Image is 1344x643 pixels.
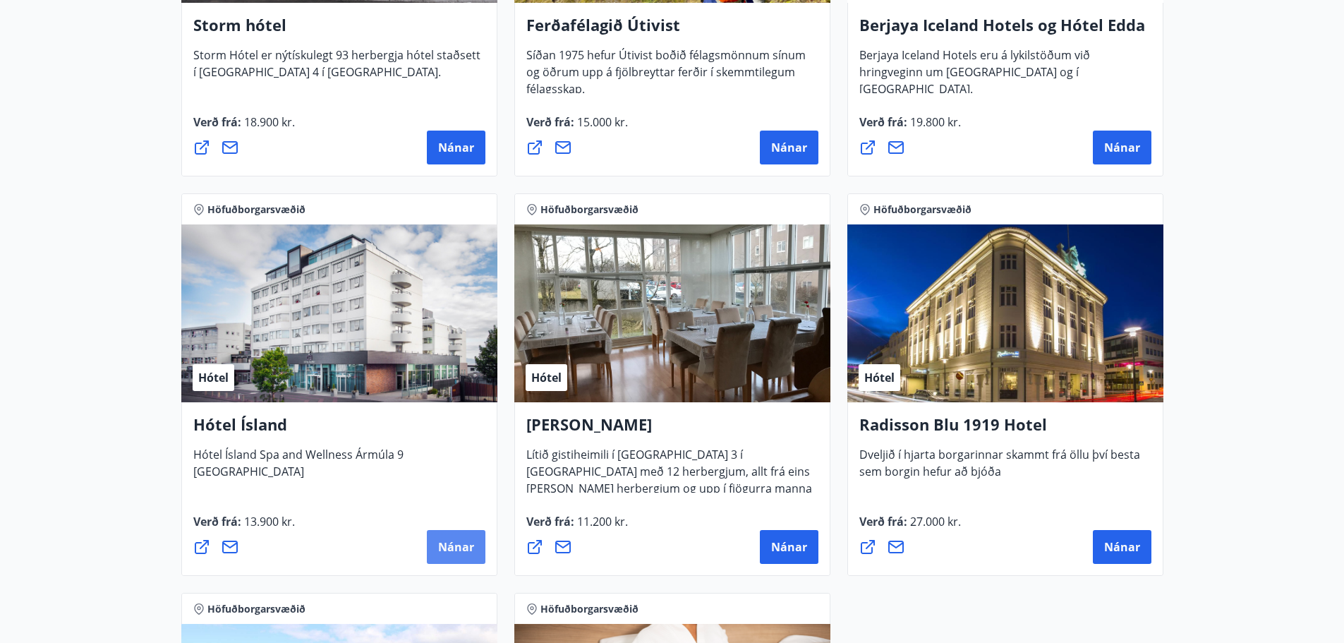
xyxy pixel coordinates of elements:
span: Nánar [1104,539,1140,555]
span: Verð frá : [859,514,961,541]
span: Verð frá : [859,114,961,141]
span: Höfuðborgarsvæðið [540,602,638,616]
button: Nánar [1093,530,1151,564]
span: 18.900 kr. [241,114,295,130]
span: Síðan 1975 hefur Útivist boðið félagsmönnum sínum og öðrum upp á fjölbreyttar ferðir í skemmtileg... [526,47,806,108]
h4: Radisson Blu 1919 Hotel [859,414,1151,446]
span: Verð frá : [526,514,628,541]
span: Nánar [438,140,474,155]
span: 15.000 kr. [574,114,628,130]
span: Höfuðborgarsvæðið [207,602,305,616]
span: Verð frá : [193,114,295,141]
h4: Berjaya Iceland Hotels og Hótel Edda [859,14,1151,47]
span: Storm Hótel er nýtískulegt 93 herbergja hótel staðsett í [GEOGRAPHIC_DATA] 4 í [GEOGRAPHIC_DATA]. [193,47,480,91]
span: Hótel [864,370,895,385]
span: Hótel [198,370,229,385]
h4: Hótel Ísland [193,414,485,446]
span: Hótel Ísland Spa and Wellness Ármúla 9 [GEOGRAPHIC_DATA] [193,447,404,491]
span: 27.000 kr. [907,514,961,529]
button: Nánar [1093,131,1151,164]
span: Höfuðborgarsvæðið [873,203,971,217]
span: Höfuðborgarsvæðið [540,203,638,217]
span: Hótel [531,370,562,385]
h4: [PERSON_NAME] [526,414,818,446]
span: Lítið gistiheimili í [GEOGRAPHIC_DATA] 3 í [GEOGRAPHIC_DATA] með 12 herbergjum, allt frá eins [PE... [526,447,812,524]
span: 19.800 kr. [907,114,961,130]
button: Nánar [760,530,818,564]
button: Nánar [427,530,485,564]
span: 13.900 kr. [241,514,295,529]
h4: Ferðafélagið Útivist [526,14,818,47]
button: Nánar [427,131,485,164]
span: 11.200 kr. [574,514,628,529]
span: Verð frá : [526,114,628,141]
span: Nánar [771,539,807,555]
h4: Storm hótel [193,14,485,47]
span: Nánar [1104,140,1140,155]
span: Höfuðborgarsvæðið [207,203,305,217]
button: Nánar [760,131,818,164]
span: Verð frá : [193,514,295,541]
span: Nánar [438,539,474,555]
span: Dveljið í hjarta borgarinnar skammt frá öllu því besta sem borgin hefur að bjóða [859,447,1140,491]
span: Berjaya Iceland Hotels eru á lykilstöðum við hringveginn um [GEOGRAPHIC_DATA] og í [GEOGRAPHIC_DA... [859,47,1090,108]
span: Nánar [771,140,807,155]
